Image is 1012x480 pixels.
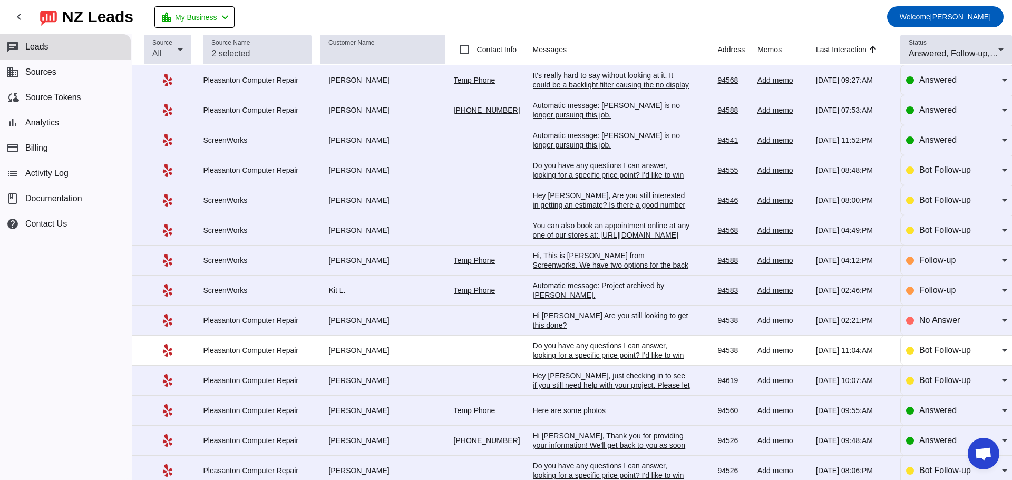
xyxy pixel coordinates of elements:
span: Analytics [25,118,59,128]
span: Bot Follow-up [919,466,971,475]
div: Last Interaction [816,44,867,55]
div: Add memo [757,436,807,445]
div: [DATE] 11:04:AM [816,346,892,355]
div: Add memo [757,316,807,325]
span: [PERSON_NAME] [900,9,991,24]
div: 94568 [717,226,749,235]
div: It's really hard to say without looking at it. It could be a backlight filter causing the no disp... [533,71,691,146]
mat-icon: Yelp [161,374,174,387]
mat-icon: Yelp [161,104,174,116]
div: [DATE] 04:49:PM [816,226,892,235]
mat-icon: Yelp [161,134,174,146]
div: Do you have any questions I can answer, looking for a specific price point? I'd like to win your ... [533,341,691,369]
div: [DATE] 02:46:PM [816,286,892,295]
div: Pleasanton Computer Repair [203,346,312,355]
a: Temp Phone [454,76,495,84]
div: [PERSON_NAME] [320,346,445,355]
div: [PERSON_NAME] [320,406,445,415]
div: NZ Leads [62,9,133,24]
span: Follow-up [919,286,956,295]
div: [PERSON_NAME] [320,376,445,385]
div: Pleasanton Computer Repair [203,75,312,85]
div: 94568 [717,75,749,85]
span: Answered [919,436,957,445]
mat-icon: Yelp [161,164,174,177]
div: [PERSON_NAME] [320,466,445,475]
span: Bot Follow-up [919,346,971,355]
mat-icon: Yelp [161,254,174,267]
div: Pleasanton Computer Repair [203,436,312,445]
a: [PHONE_NUMBER] [454,106,520,114]
mat-icon: chat [6,41,19,53]
div: Add memo [757,466,807,475]
div: ScreenWorks [203,195,312,205]
span: Billing [25,143,48,153]
div: Add memo [757,165,807,175]
mat-icon: Yelp [161,314,174,327]
div: ScreenWorks [203,256,312,265]
div: Pleasanton Computer Repair [203,406,312,415]
div: Pleasanton Computer Repair [203,105,312,115]
div: 94526 [717,436,749,445]
div: 94588 [717,105,749,115]
mat-icon: Yelp [161,74,174,86]
div: 94526 [717,466,749,475]
mat-icon: Yelp [161,434,174,447]
mat-label: Source [152,40,172,46]
div: Here are some photos [533,406,691,415]
div: Hi [PERSON_NAME], Thank you for providing your information! We'll get back to you as soon as poss... [533,431,691,469]
a: Temp Phone [454,406,495,415]
div: [PERSON_NAME] [320,105,445,115]
span: Activity Log [25,169,69,178]
div: 94546 [717,195,749,205]
div: Automatic message: [PERSON_NAME] is no longer pursuing this job. [533,101,691,120]
input: 2 selected [211,47,303,60]
mat-icon: list [6,167,19,180]
div: Add memo [757,75,807,85]
div: 94538 [717,316,749,325]
mat-icon: Yelp [161,464,174,477]
div: Add memo [757,195,807,205]
div: [PERSON_NAME] [320,165,445,175]
div: Hi [PERSON_NAME] Are you still looking to get this done?​ [533,311,691,330]
div: Add memo [757,346,807,355]
div: Add memo [757,256,807,265]
div: [DATE] 11:52:PM [816,135,892,145]
img: logo [40,8,57,26]
button: My Business [154,6,235,28]
mat-icon: Yelp [161,284,174,297]
div: [DATE] 08:06:PM [816,466,892,475]
span: Answered [919,135,957,144]
div: ScreenWorks [203,226,312,235]
div: Add memo [757,286,807,295]
div: 94538 [717,346,749,355]
span: Answered [919,406,957,415]
mat-label: Source Name [211,40,250,46]
th: Memos [757,34,816,65]
mat-icon: cloud_sync [6,91,19,104]
span: Bot Follow-up [919,195,971,204]
div: Hey [PERSON_NAME], just checking in to see if you still need help with your project. Please let m... [533,371,691,418]
div: ScreenWorks [203,135,312,145]
div: [DATE] 04:12:PM [816,256,892,265]
div: Hey [PERSON_NAME], Are you still interested in getting an estimate? Is there a good number to rea... [533,191,691,219]
div: [DATE] 10:07:AM [816,376,892,385]
div: 94555 [717,165,749,175]
div: Add memo [757,226,807,235]
span: Answered [919,105,957,114]
div: Kit L. [320,286,445,295]
div: 94583 [717,286,749,295]
span: Contact Us [25,219,67,229]
div: 94588 [717,256,749,265]
div: Do you have any questions I can answer, looking for a specific price point? I'd like to win your ... [533,161,691,189]
div: You can also book an appointment online at any one of our stores at: [URL][DOMAIN_NAME]​ [533,221,691,240]
mat-label: Customer Name [328,40,374,46]
div: [PERSON_NAME] [320,135,445,145]
div: ScreenWorks [203,286,312,295]
mat-icon: help [6,218,19,230]
div: Pleasanton Computer Repair [203,376,312,385]
div: Add memo [757,406,807,415]
span: Bot Follow-up [919,226,971,234]
div: Automatic message: [PERSON_NAME] is no longer pursuing this job. [533,131,691,150]
div: [PERSON_NAME] [320,436,445,445]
